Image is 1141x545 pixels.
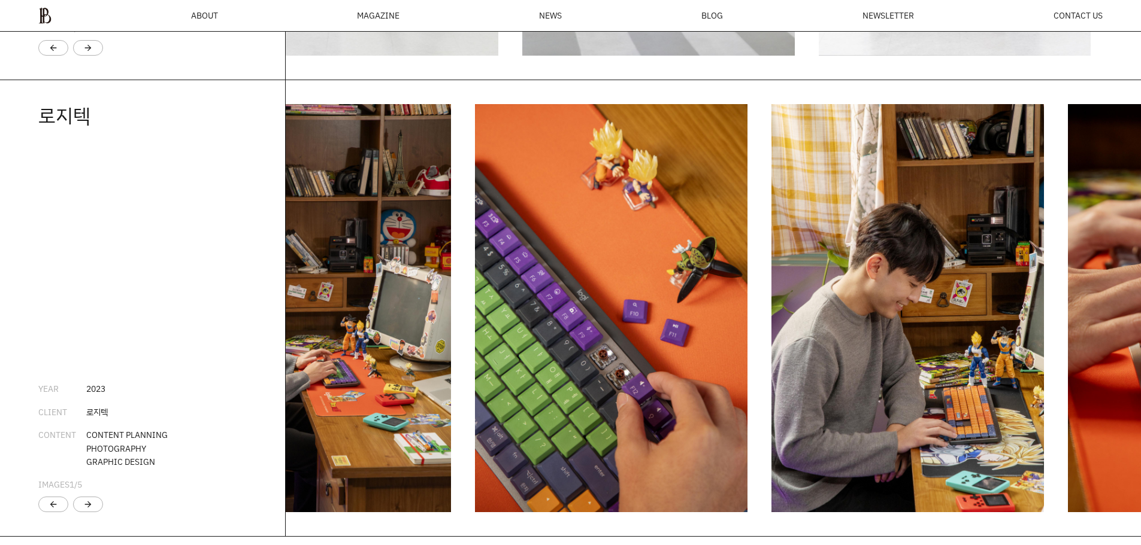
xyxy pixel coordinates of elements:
a: BLOG [701,11,723,20]
a: 4 / 6 [771,104,1044,512]
span: 5 [77,479,82,490]
div: CLIENT [38,406,86,419]
div: Previous slide [38,40,68,56]
a: ABOUT [191,11,218,20]
div: 2023 [86,382,105,395]
div: CONTENT [38,428,86,468]
a: 2 / 6 [179,104,452,512]
div: arrow_forward [83,500,93,509]
div: IMAGES [38,478,82,491]
a: CONTACT US [1054,11,1103,20]
img: 8e9d2fd74972e.jpg [179,104,452,512]
img: c831bd4fbcd97.jpg [771,104,1044,512]
img: e9db37d00aa11.jpg [475,104,747,512]
img: ba379d5522eb3.png [38,7,52,24]
span: 1 [69,479,74,490]
a: NEWSLETTER [862,11,914,20]
div: arrow_forward [83,43,93,53]
div: CONTENT PLANNING PHOTOGRAPHY GRAPHIC DESIGN [86,428,168,468]
div: arrow_back [49,43,58,53]
a: 3 / 6 [475,104,747,512]
div: Next slide [73,40,103,56]
div: YEAR [38,382,86,395]
div: 로지텍 [86,406,108,419]
a: 로지텍 [38,103,90,128]
span: / [69,479,82,490]
a: NEWS [539,11,562,20]
div: Next slide [73,497,103,512]
div: MAGAZINE [357,11,399,20]
div: Previous slide [38,497,68,512]
div: arrow_back [49,500,58,509]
